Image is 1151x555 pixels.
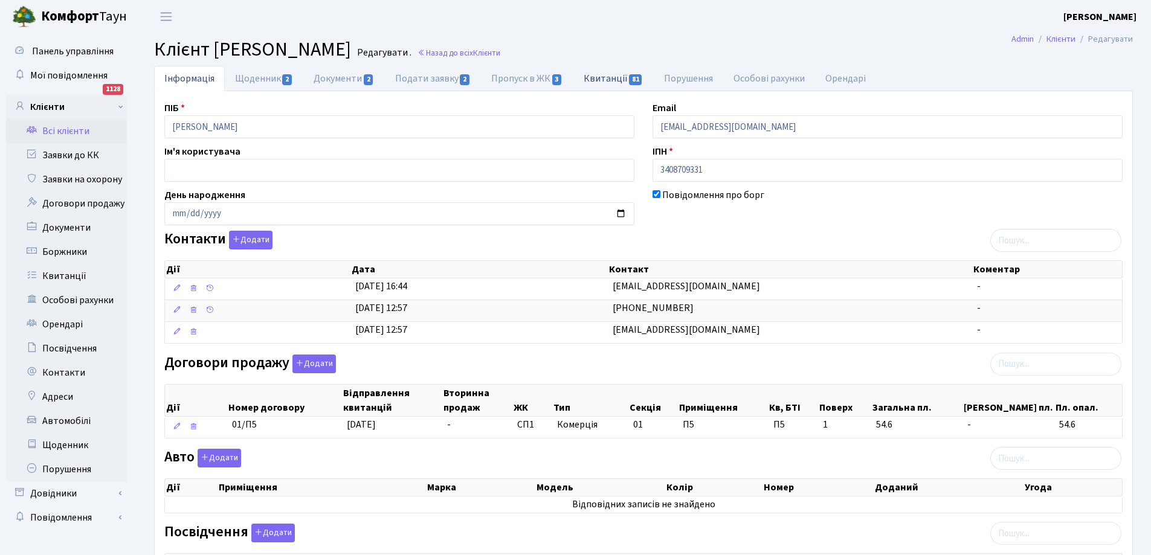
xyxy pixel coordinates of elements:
[232,418,257,431] span: 01/П5
[165,385,227,416] th: Дії
[248,522,295,543] a: Додати
[573,66,654,91] a: Квитанції
[6,216,127,240] a: Документи
[6,264,127,288] a: Квитанції
[993,27,1151,52] nav: breadcrumb
[355,47,411,59] small: Редагувати .
[535,479,665,496] th: Модель
[385,66,481,91] a: Подати заявку
[517,418,548,432] span: СП1
[289,352,336,373] a: Додати
[41,7,127,27] span: Таун
[6,336,127,361] a: Посвідчення
[1024,479,1122,496] th: Угода
[6,167,127,191] a: Заявки на охорону
[723,66,815,91] a: Особові рахунки
[665,479,762,496] th: Колір
[342,385,442,416] th: Відправлення квитанцій
[198,449,241,467] button: Авто
[251,524,295,542] button: Посвідчення
[6,409,127,433] a: Автомобілі
[447,418,451,431] span: -
[6,119,127,143] a: Всі клієнти
[426,479,535,496] th: Марка
[164,231,272,249] label: Контакти
[818,385,871,416] th: Поверх
[154,36,351,63] span: Клієнт [PERSON_NAME]
[629,74,642,85] span: 81
[633,418,643,431] span: 01
[6,63,127,88] a: Мої повідомлення1128
[164,144,240,159] label: Ім'я користувача
[512,385,553,416] th: ЖК
[977,280,981,293] span: -
[6,457,127,481] a: Порушення
[6,433,127,457] a: Щоденник
[303,66,384,91] a: Документи
[977,323,981,336] span: -
[678,385,769,416] th: Приміщення
[613,280,760,293] span: [EMAIL_ADDRESS][DOMAIN_NAME]
[552,74,562,85] span: 3
[151,7,181,27] button: Переключити навігацію
[1046,33,1075,45] a: Клієнти
[6,39,127,63] a: Панель управління
[773,418,813,432] span: П5
[41,7,99,26] b: Комфорт
[1054,385,1122,416] th: Пл. опал.
[6,505,127,530] a: Повідомлення
[164,101,185,115] label: ПІБ
[418,47,500,59] a: Назад до всіхКлієнти
[442,385,512,416] th: Вторинна продаж
[164,449,241,467] label: Авто
[557,418,624,432] span: Комерція
[990,447,1121,470] input: Пошук...
[6,385,127,409] a: Адреси
[6,143,127,167] a: Заявки до КК
[355,323,407,336] span: [DATE] 12:57
[762,479,874,496] th: Номер
[6,95,127,119] a: Клієнти
[481,66,573,91] a: Пропуск в ЖК
[164,188,245,202] label: День народження
[6,312,127,336] a: Орендарі
[977,301,981,315] span: -
[6,361,127,385] a: Контакти
[195,447,241,468] a: Додати
[347,418,376,431] span: [DATE]
[6,481,127,505] a: Довідники
[227,385,342,416] th: Номер договору
[768,385,817,416] th: Кв, БТІ
[355,280,407,293] span: [DATE] 16:44
[292,354,336,373] button: Договори продажу
[628,385,678,416] th: Секція
[32,45,114,58] span: Панель управління
[653,101,676,115] label: Email
[164,354,336,373] label: Договори продажу
[552,385,628,416] th: Тип
[165,496,1122,513] td: Відповідних записів не знайдено
[1059,418,1117,432] span: 54.6
[154,66,225,91] a: Інформація
[662,188,764,202] label: Повідомлення про борг
[990,522,1121,545] input: Пошук...
[876,418,958,432] span: 54.6
[1063,10,1136,24] a: [PERSON_NAME]
[229,231,272,249] button: Контакти
[460,74,469,85] span: 2
[350,261,607,278] th: Дата
[972,261,1122,278] th: Коментар
[226,229,272,250] a: Додати
[164,524,295,542] label: Посвідчення
[6,288,127,312] a: Особові рахунки
[6,240,127,264] a: Боржники
[683,418,694,431] span: П5
[871,385,962,416] th: Загальна пл.
[165,479,218,496] th: Дії
[355,301,407,315] span: [DATE] 12:57
[12,5,36,29] img: logo.png
[218,479,427,496] th: Приміщення
[990,353,1121,376] input: Пошук...
[653,144,673,159] label: ІПН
